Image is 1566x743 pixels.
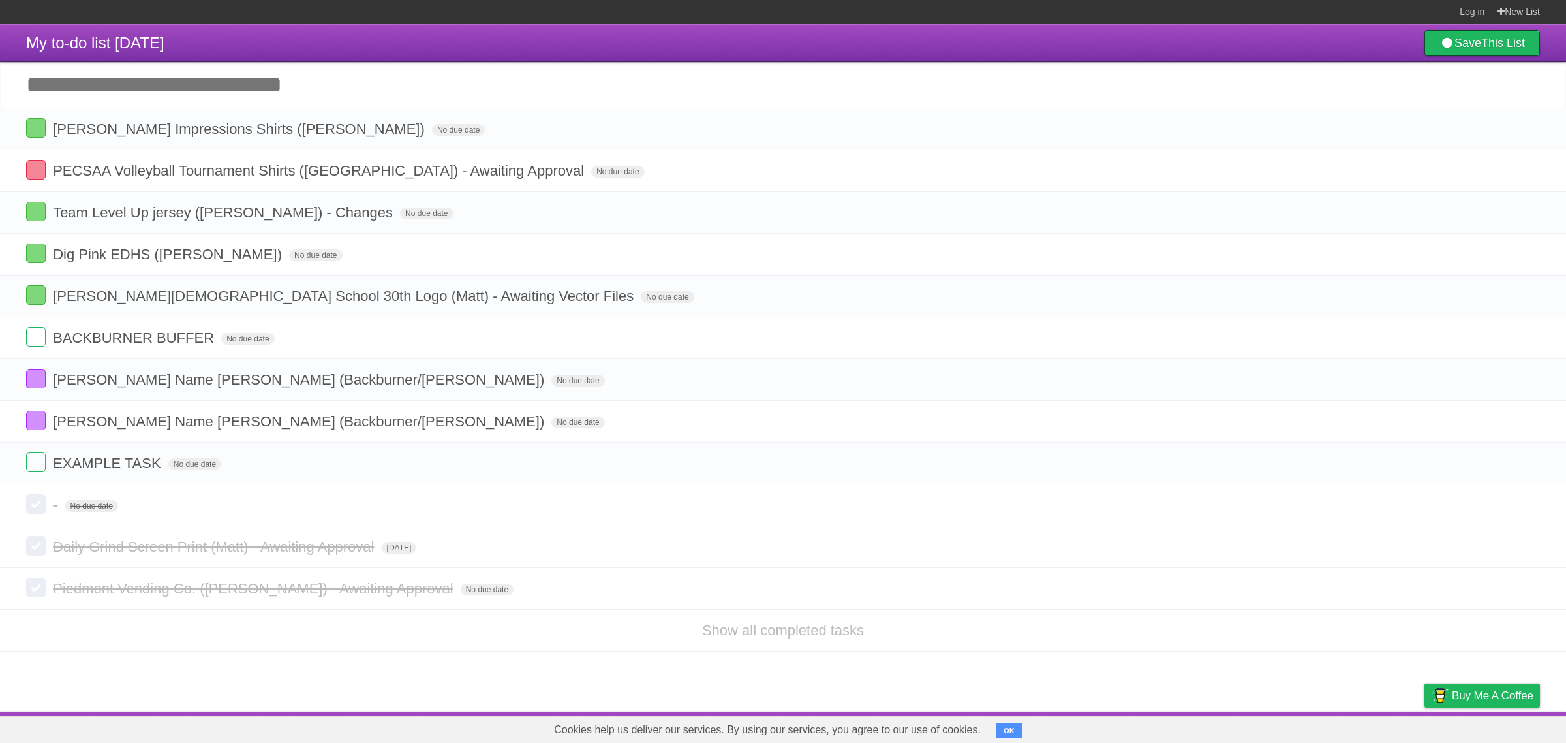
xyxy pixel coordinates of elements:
[221,333,274,345] span: No due date
[1363,715,1392,740] a: Terms
[168,458,221,470] span: No due date
[1452,684,1533,707] span: Buy me a coffee
[591,166,644,178] span: No due date
[26,411,46,430] label: Done
[53,455,164,471] span: EXAMPLE TASK
[641,291,694,303] span: No due date
[996,723,1022,738] button: OK
[53,497,61,513] span: -
[26,118,46,138] label: Done
[26,494,46,514] label: Done
[702,622,864,639] a: Show all completed tasks
[26,327,46,347] label: Done
[53,163,587,179] span: PECSAA Volleyball Tournament Shirts ([GEOGRAPHIC_DATA]) - Awaiting Approval
[1481,37,1525,50] b: This List
[400,208,453,219] span: No due date
[53,288,637,304] span: [PERSON_NAME][DEMOGRAPHIC_DATA] School 30th Logo (Matt) - Awaiting Vector Files
[53,413,547,430] span: [PERSON_NAME] Name [PERSON_NAME] (Backburner/[PERSON_NAME])
[26,536,46,556] label: Done
[289,249,342,261] span: No due date
[1407,715,1441,740] a: Privacy
[432,124,485,136] span: No due date
[461,584,514,595] span: No due date
[65,500,118,512] span: No due date
[1458,715,1540,740] a: Suggest a feature
[26,160,46,180] label: Done
[1431,684,1449,706] img: Buy me a coffee
[26,285,46,305] label: Done
[1424,684,1540,708] a: Buy me a coffee
[53,204,396,221] span: Team Level Up jersey ([PERSON_NAME]) - Changes
[53,580,456,597] span: Piedmont Vending Co. ([PERSON_NAME]) - Awaiting Approval
[1424,30,1540,56] a: SaveThis List
[26,578,46,597] label: Done
[382,542,417,554] span: [DATE]
[551,375,604,387] span: No due date
[53,330,217,346] span: BACKBURNER BUFFER
[551,417,604,428] span: No due date
[53,121,428,137] span: [PERSON_NAME] Impressions Shirts ([PERSON_NAME])
[53,539,377,555] span: Daily Grind Screen Print (Matt) - Awaiting Approval
[26,452,46,472] label: Done
[1251,715,1278,740] a: About
[26,34,164,52] span: My to-do list [DATE]
[541,717,994,743] span: Cookies help us deliver our services. By using our services, you agree to our use of cookies.
[26,369,46,388] label: Done
[26,202,46,221] label: Done
[53,371,547,388] span: [PERSON_NAME] Name [PERSON_NAME] (Backburner/[PERSON_NAME])
[53,246,285,262] span: Dig Pink EDHS ([PERSON_NAME])
[1294,715,1347,740] a: Developers
[26,244,46,263] label: Done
